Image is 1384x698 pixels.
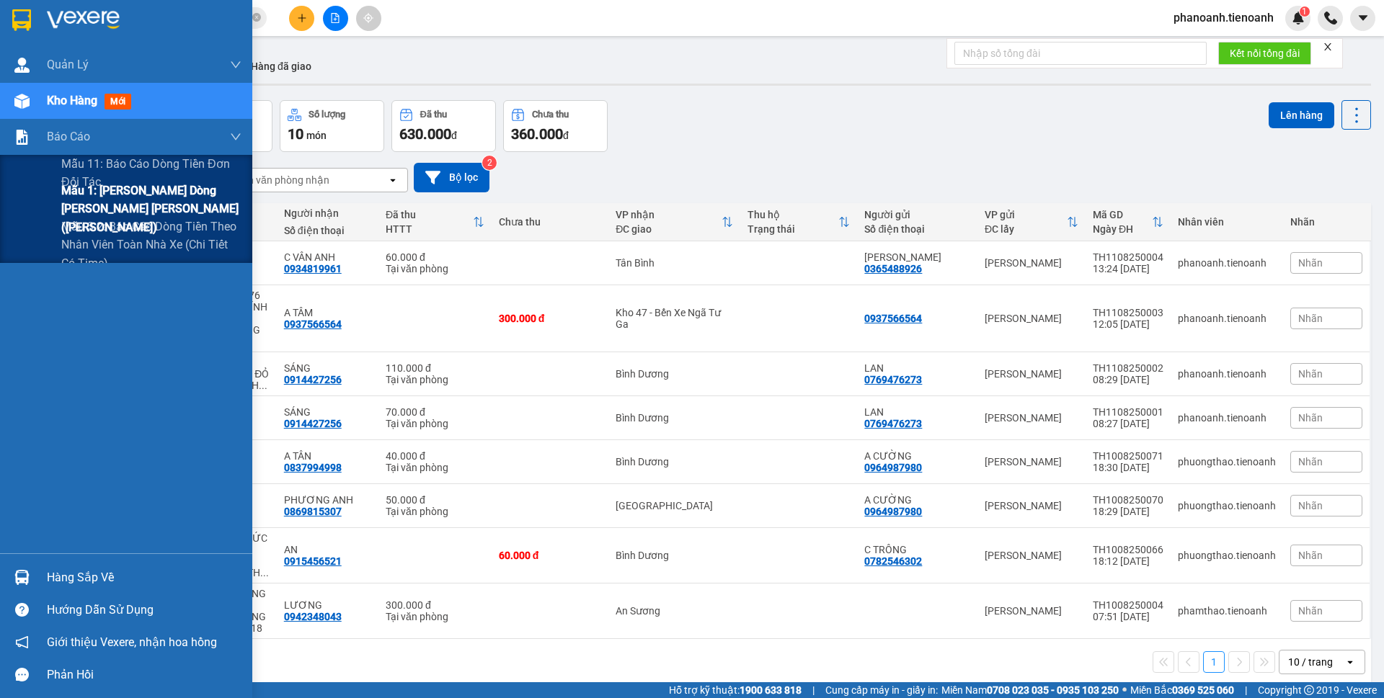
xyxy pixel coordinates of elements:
[14,130,30,145] img: solution-icon
[288,125,303,143] span: 10
[289,6,314,31] button: plus
[1350,6,1375,31] button: caret-down
[284,374,342,385] div: 0914427256
[864,544,970,555] div: C TRÔNG
[386,251,484,263] div: 60.000 đ
[1093,599,1163,611] div: TH1008250004
[864,209,970,220] div: Người gửi
[284,494,371,506] div: PHƯƠNG ANH
[1302,6,1307,17] span: 1
[12,9,31,31] img: logo-vxr
[616,307,733,330] div: Kho 47 - Bến Xe Ngã Tư Ga
[669,682,802,698] span: Hỗ trợ kỹ thuật:
[284,599,371,611] div: LƯƠNG
[864,406,970,418] div: LAN
[1298,550,1323,561] span: Nhãn
[1344,656,1356,668] svg: open
[616,368,733,380] div: Bình Dương
[239,49,323,84] button: Hàng đã giao
[1093,318,1163,330] div: 12:05 [DATE]
[47,633,217,651] span: Giới thiệu Vexere, nhận hoa hồng
[985,456,1078,467] div: [PERSON_NAME]
[616,500,733,511] div: [GEOGRAPHIC_DATA]
[864,251,970,263] div: C VÂN
[985,412,1078,424] div: [PERSON_NAME]
[230,59,241,71] span: down
[386,450,484,462] div: 40.000 đ
[284,544,371,555] div: AN
[1269,102,1334,128] button: Lên hàng
[391,100,496,152] button: Đã thu630.000đ
[284,362,371,374] div: SÁNG
[14,570,30,585] img: warehouse-icon
[864,223,970,235] div: Số điện thoại
[15,603,29,617] span: question-circle
[1093,209,1152,220] div: Mã GD
[1298,412,1323,424] span: Nhãn
[284,555,342,567] div: 0915456521
[864,494,970,506] div: A CƯỜNG
[616,257,733,269] div: Tân Bình
[532,109,569,120] div: Chưa thu
[61,218,241,272] span: Mẫu 3.2: Báo cáo dòng tiền theo nhân viên toàn nhà xe (Chi Tiết Có Time)
[1093,544,1163,555] div: TH1008250066
[47,127,90,146] span: Báo cáo
[985,550,1078,561] div: [PERSON_NAME]
[14,58,30,73] img: warehouse-icon
[1093,374,1163,385] div: 08:29 [DATE]
[47,664,241,686] div: Phản hồi
[386,599,484,611] div: 300.000 đ
[1298,257,1323,269] span: Nhãn
[1298,313,1323,324] span: Nhãn
[280,100,384,152] button: Số lượng10món
[1093,362,1163,374] div: TH1108250002
[1093,611,1163,622] div: 07:51 [DATE]
[499,216,602,228] div: Chưa thu
[740,203,858,241] th: Toggle SortBy
[47,94,97,107] span: Kho hàng
[386,362,484,374] div: 110.000 đ
[14,94,30,109] img: warehouse-icon
[284,406,371,418] div: SÁNG
[284,318,342,330] div: 0937566564
[1178,456,1276,467] div: phuongthao.tienoanh
[616,223,722,235] div: ĐC giao
[1093,307,1163,318] div: TH1108250003
[864,450,970,462] div: A CƯỜNG
[1178,412,1276,424] div: phanoanh.tienoanh
[985,223,1067,235] div: ĐC lấy
[386,263,484,274] div: Tại văn phòng
[616,550,733,561] div: Bình Dương
[61,182,241,236] span: Mẫu 1: [PERSON_NAME] dòng [PERSON_NAME] [PERSON_NAME] ([PERSON_NAME])
[284,225,371,236] div: Số điện thoại
[330,13,340,23] span: file-add
[482,156,497,170] sup: 2
[47,599,241,621] div: Hướng dẫn sử dụng
[1298,605,1323,617] span: Nhãn
[1178,216,1276,228] div: Nhân viên
[1172,684,1234,696] strong: 0369 525 060
[985,368,1078,380] div: [PERSON_NAME]
[864,362,970,374] div: LAN
[985,257,1078,269] div: [PERSON_NAME]
[1288,655,1333,669] div: 10 / trang
[864,374,922,385] div: 0769476273
[1178,257,1276,269] div: phanoanh.tienoanh
[1324,12,1337,24] img: phone-icon
[61,155,241,191] span: Mẫu 11: Báo cáo dòng tiền đơn đối tác
[386,374,484,385] div: Tại văn phòng
[1093,450,1163,462] div: TH1008250071
[864,418,922,429] div: 0769476273
[1178,550,1276,561] div: phuongthao.tienoanh
[309,109,345,120] div: Số lượng
[284,506,342,517] div: 0869815307
[563,130,569,141] span: đ
[511,125,563,143] span: 360.000
[616,456,733,467] div: Bình Dương
[230,173,329,187] div: Chọn văn phòng nhận
[386,406,484,418] div: 70.000 đ
[977,203,1086,241] th: Toggle SortBy
[1323,42,1333,52] span: close
[1178,313,1276,324] div: phanoanh.tienoanh
[284,450,371,462] div: A TÂN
